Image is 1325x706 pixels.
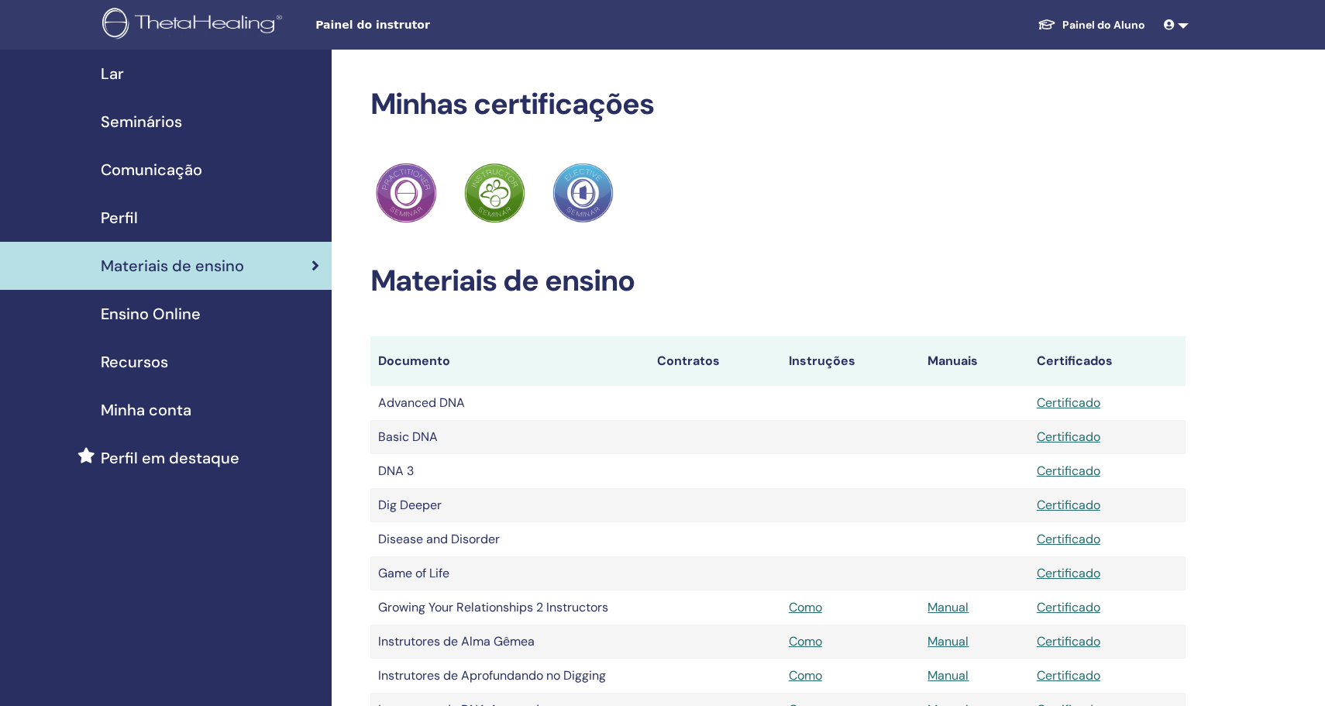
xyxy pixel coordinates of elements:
img: Practitioner [464,163,525,223]
img: Practitioner [376,163,436,223]
td: Instrutores de Alma Gêmea [370,625,649,659]
th: Manuais [920,336,1028,386]
span: Minha conta [101,398,191,422]
span: Recursos [101,350,168,374]
span: Perfil em destaque [101,446,239,470]
td: Growing Your Relationships 2 Instructors [370,591,649,625]
span: Ensino Online [101,302,201,325]
a: Certificado [1037,429,1100,445]
td: Advanced DNA [370,386,649,420]
a: Manual [927,599,969,615]
img: graduation-cap-white.svg [1038,18,1056,31]
a: Certificado [1037,599,1100,615]
span: Painel do instrutor [315,17,548,33]
span: Comunicação [101,158,202,181]
a: Como [789,667,822,684]
img: Practitioner [552,163,613,223]
a: Como [789,633,822,649]
span: Perfil [101,206,138,229]
a: Painel do Aluno [1025,11,1158,40]
span: Materiais de ensino [101,254,244,277]
th: Certificados [1029,336,1186,386]
td: Disease and Disorder [370,522,649,556]
td: Instrutores de Aprofundando no Digging [370,659,649,693]
td: Basic DNA [370,420,649,454]
a: Manual [927,633,969,649]
th: Contratos [649,336,781,386]
a: Certificado [1037,531,1100,547]
span: Lar [101,62,124,85]
a: Certificado [1037,497,1100,513]
span: Seminários [101,110,182,133]
h2: Materiais de ensino [370,263,1186,299]
td: Game of Life [370,556,649,591]
td: Dig Deeper [370,488,649,522]
a: Certificado [1037,565,1100,581]
a: Certificado [1037,394,1100,411]
a: Certificado [1037,633,1100,649]
h2: Minhas certificações [370,87,1186,122]
td: DNA 3 [370,454,649,488]
a: Certificado [1037,667,1100,684]
a: Manual [927,667,969,684]
a: Certificado [1037,463,1100,479]
th: Documento [370,336,649,386]
th: Instruções [781,336,921,386]
img: logo.png [102,8,287,43]
a: Como [789,599,822,615]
